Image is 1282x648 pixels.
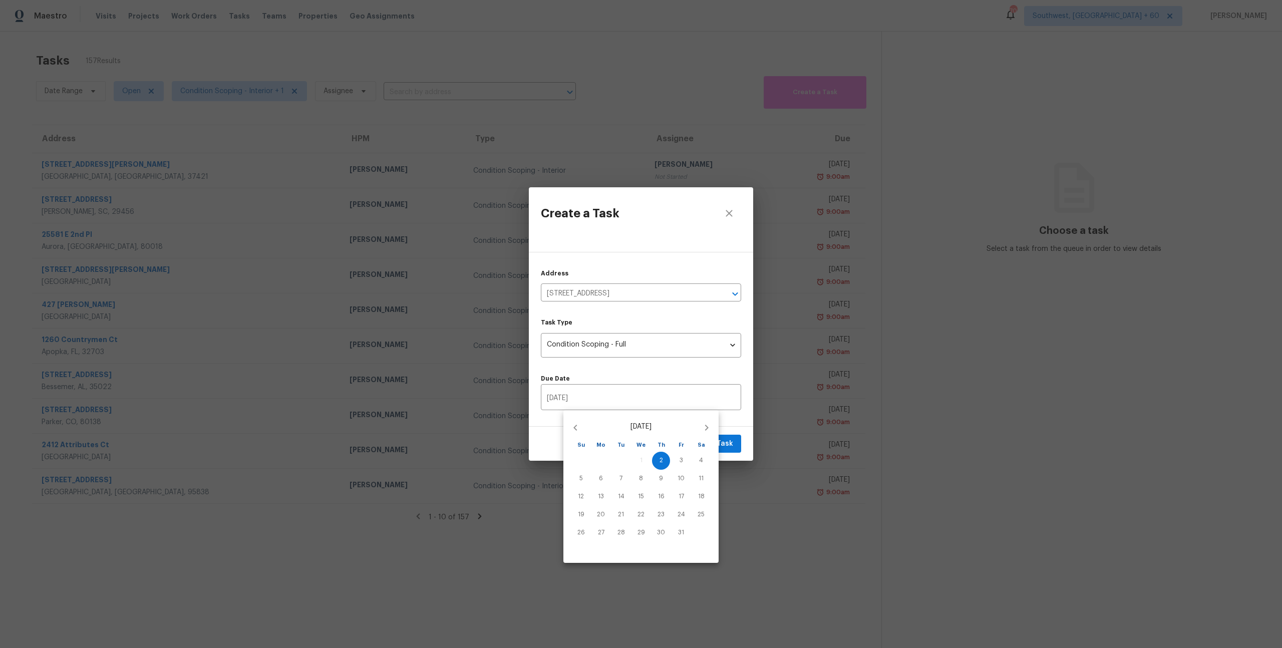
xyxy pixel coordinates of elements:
[637,528,645,537] p: 29
[579,474,583,483] p: 5
[657,528,665,537] p: 30
[692,452,710,470] button: 4
[597,510,605,519] p: 20
[612,506,630,524] button: 21
[572,524,590,542] button: 26
[699,474,704,483] p: 11
[592,524,610,542] button: 27
[599,474,603,483] p: 6
[692,488,710,506] button: 18
[652,488,670,506] button: 16
[592,441,610,450] span: Mo
[672,488,690,506] button: 17
[617,528,625,537] p: 28
[632,470,650,488] button: 8
[578,492,584,501] p: 12
[692,470,710,488] button: 11
[678,474,685,483] p: 10
[680,456,683,465] p: 3
[659,474,663,483] p: 9
[618,510,624,519] p: 21
[592,488,610,506] button: 13
[612,488,630,506] button: 14
[660,456,663,465] p: 2
[652,506,670,524] button: 23
[577,528,585,537] p: 26
[572,488,590,506] button: 12
[598,492,604,501] p: 13
[612,524,630,542] button: 28
[679,492,684,501] p: 17
[692,441,710,450] span: Sa
[587,422,695,432] p: [DATE]
[658,492,665,501] p: 16
[652,441,670,450] span: Th
[637,510,645,519] p: 22
[672,506,690,524] button: 24
[678,510,685,519] p: 24
[652,524,670,542] button: 30
[592,506,610,524] button: 20
[672,441,690,450] span: Fr
[698,492,705,501] p: 18
[672,452,690,470] button: 3
[672,470,690,488] button: 10
[619,474,622,483] p: 7
[572,441,590,450] span: Su
[572,470,590,488] button: 5
[632,441,650,450] span: We
[632,524,650,542] button: 29
[698,510,705,519] p: 25
[592,470,610,488] button: 6
[658,510,665,519] p: 23
[618,492,624,501] p: 14
[652,470,670,488] button: 9
[672,524,690,542] button: 31
[572,506,590,524] button: 19
[678,528,684,537] p: 31
[692,506,710,524] button: 25
[638,492,644,501] p: 15
[632,488,650,506] button: 15
[639,474,643,483] p: 8
[578,510,584,519] p: 19
[699,456,703,465] p: 4
[598,528,604,537] p: 27
[612,441,630,450] span: Tu
[652,452,670,470] button: 2
[632,506,650,524] button: 22
[612,470,630,488] button: 7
